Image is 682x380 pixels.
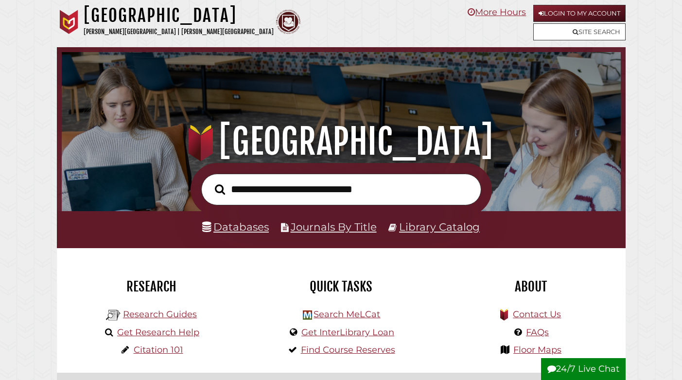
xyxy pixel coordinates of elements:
h2: Quick Tasks [254,278,429,295]
a: Research Guides [123,309,197,320]
h2: About [443,278,618,295]
a: Contact Us [513,309,561,320]
a: FAQs [526,327,549,338]
a: Get Research Help [117,327,199,338]
img: Hekman Library Logo [303,310,312,320]
img: Hekman Library Logo [106,308,121,323]
a: Floor Maps [513,344,561,355]
button: Search [210,181,230,197]
h1: [GEOGRAPHIC_DATA] [84,5,274,26]
a: More Hours [468,7,526,18]
a: Citation 101 [134,344,183,355]
h2: Research [64,278,239,295]
a: Login to My Account [533,5,626,22]
a: Databases [202,220,269,233]
img: Calvin University [57,10,81,34]
h1: [GEOGRAPHIC_DATA] [72,120,611,163]
a: Library Catalog [399,220,480,233]
img: Calvin Theological Seminary [276,10,300,34]
i: Search [215,184,225,195]
a: Site Search [533,23,626,40]
p: [PERSON_NAME][GEOGRAPHIC_DATA] | [PERSON_NAME][GEOGRAPHIC_DATA] [84,26,274,37]
a: Search MeLCat [314,309,380,320]
a: Find Course Reserves [301,344,395,355]
a: Get InterLibrary Loan [301,327,394,338]
a: Journals By Title [291,220,377,233]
